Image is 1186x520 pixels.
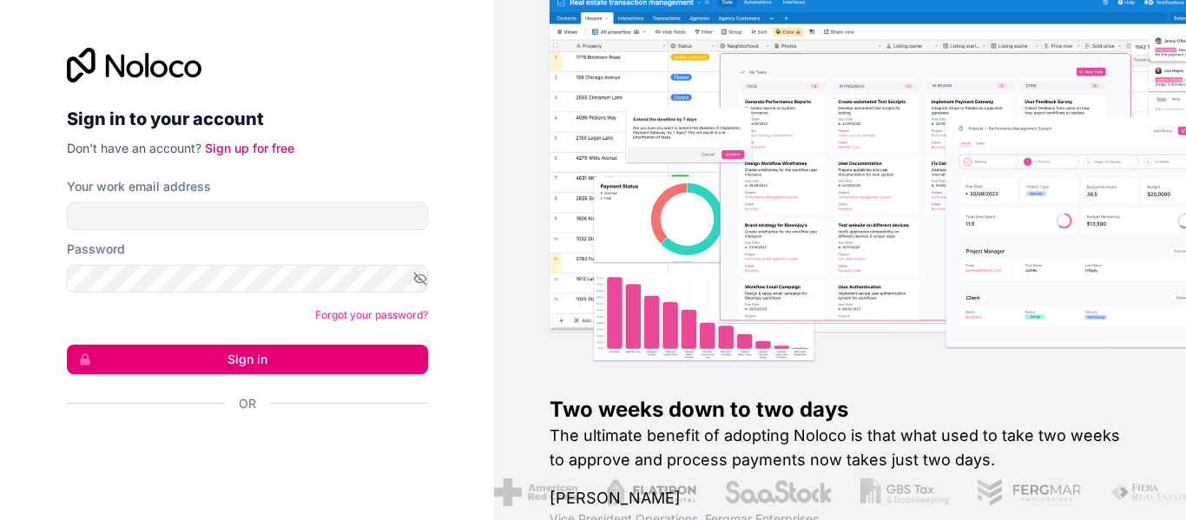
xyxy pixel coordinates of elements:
[67,178,211,195] label: Your work email address
[550,486,1130,510] h1: [PERSON_NAME]
[58,431,423,470] iframe: Sign in with Google Button
[67,240,125,258] label: Password
[239,395,256,412] span: Or
[493,478,577,506] img: /assets/american-red-cross-BAupjrZR.png
[550,396,1130,424] h1: Two weeks down to two days
[67,103,428,135] h2: Sign in to your account
[315,308,428,321] a: Forgot your password?
[205,141,294,155] a: Sign up for free
[67,345,428,374] button: Sign in
[550,424,1130,472] h2: The ultimate benefit of adopting Noloco is that what used to take two weeks to approve and proces...
[67,265,428,293] input: Password
[67,141,201,155] span: Don't have an account?
[67,202,428,230] input: Email address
